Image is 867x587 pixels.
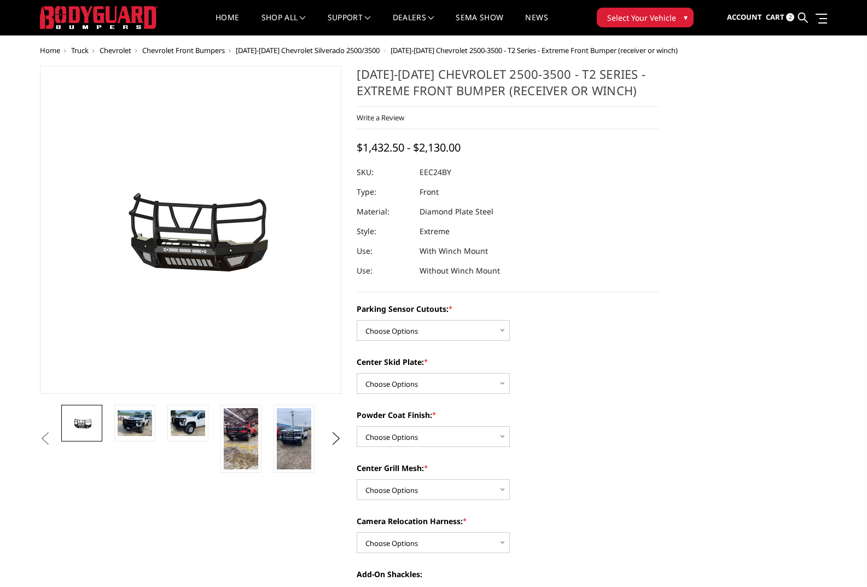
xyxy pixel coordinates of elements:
a: shop all [261,14,306,35]
a: Cart 2 [766,3,794,32]
a: Support [328,14,371,35]
span: $1,432.50 - $2,130.00 [357,140,461,155]
span: Select Your Vehicle [607,12,676,24]
label: Camera Relocation Harness: [357,515,659,527]
label: Parking Sensor Cutouts: [357,303,659,315]
dt: Use: [357,241,411,261]
a: Dealers [393,14,434,35]
dd: Front [420,182,439,202]
button: Previous [37,431,54,447]
a: Truck [71,45,89,55]
img: 2024-2025 Chevrolet 2500-3500 - T2 Series - Extreme Front Bumper (receiver or winch) [171,410,205,436]
span: ▾ [684,11,688,23]
button: Next [328,431,344,447]
dd: Diamond Plate Steel [420,202,493,222]
h1: [DATE]-[DATE] Chevrolet 2500-3500 - T2 Series - Extreme Front Bumper (receiver or winch) [357,66,659,107]
a: Account [727,3,762,32]
dt: Type: [357,182,411,202]
span: 2 [786,13,794,21]
label: Add-On Shackles: [357,568,659,580]
dt: Style: [357,222,411,241]
dd: With Winch Mount [420,241,488,261]
a: Home [216,14,239,35]
img: 2024-2025 Chevrolet 2500-3500 - T2 Series - Extreme Front Bumper (receiver or winch) [277,408,311,469]
span: Account [727,12,762,22]
dt: Use: [357,261,411,281]
a: Home [40,45,60,55]
dd: Without Winch Mount [420,261,500,281]
a: Chevrolet [100,45,131,55]
a: SEMA Show [456,14,503,35]
a: [DATE]-[DATE] Chevrolet Silverado 2500/3500 [236,45,380,55]
button: Select Your Vehicle [597,8,694,27]
img: 2024-2025 Chevrolet 2500-3500 - T2 Series - Extreme Front Bumper (receiver or winch) [224,408,258,469]
label: Center Skid Plate: [357,356,659,368]
iframe: Chat Widget [812,534,867,587]
a: 2024-2025 Chevrolet 2500-3500 - T2 Series - Extreme Front Bumper (receiver or winch) [40,66,342,394]
span: [DATE]-[DATE] Chevrolet 2500-3500 - T2 Series - Extreme Front Bumper (receiver or winch) [391,45,678,55]
img: 2024-2025 Chevrolet 2500-3500 - T2 Series - Extreme Front Bumper (receiver or winch) [65,415,99,431]
img: BODYGUARD BUMPERS [40,6,158,29]
a: Chevrolet Front Bumpers [142,45,225,55]
img: 2024-2025 Chevrolet 2500-3500 - T2 Series - Extreme Front Bumper (receiver or winch) [118,410,152,436]
a: Write a Review [357,113,404,123]
label: Powder Coat Finish: [357,409,659,421]
a: News [525,14,548,35]
dt: SKU: [357,162,411,182]
span: Cart [766,12,784,22]
dd: EEC24BY [420,162,451,182]
label: Center Grill Mesh: [357,462,659,474]
dd: Extreme [420,222,450,241]
dt: Material: [357,202,411,222]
